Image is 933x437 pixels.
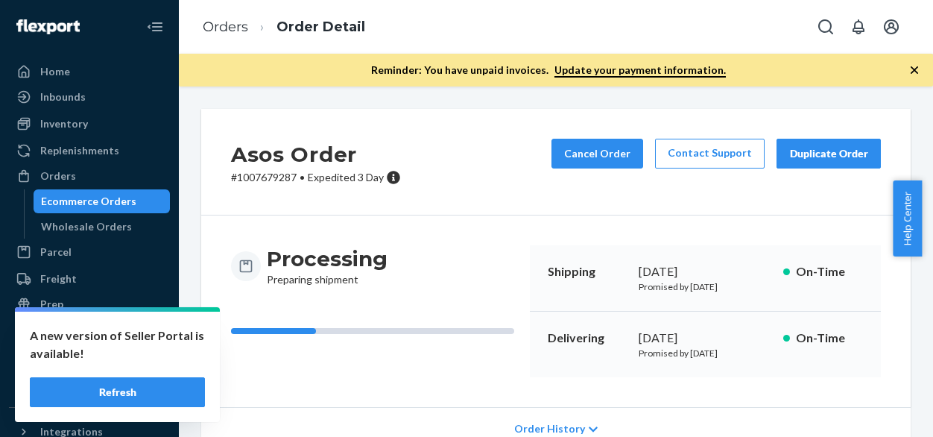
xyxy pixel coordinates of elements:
[9,112,170,136] a: Inventory
[40,245,72,260] div: Parcel
[40,89,86,104] div: Inbounds
[371,63,726,78] p: Reminder: You have unpaid invoices.
[777,139,881,169] button: Duplicate Order
[41,194,136,209] div: Ecommerce Orders
[300,171,305,183] span: •
[203,19,248,35] a: Orders
[789,146,868,161] div: Duplicate Order
[308,171,384,183] span: Expedited 3 Day
[9,371,170,395] a: Billing
[41,219,132,234] div: Wholesale Orders
[639,280,771,293] p: Promised by [DATE]
[655,139,765,169] a: Contact Support
[514,421,585,436] span: Order History
[639,263,771,280] div: [DATE]
[16,19,80,34] img: Flexport logo
[40,169,76,183] div: Orders
[844,12,873,42] button: Open notifications
[548,330,627,347] p: Delivering
[30,377,205,407] button: Refresh
[9,318,170,342] a: Returns
[9,240,170,264] a: Parcel
[9,164,170,188] a: Orders
[40,116,88,131] div: Inventory
[796,330,863,347] p: On-Time
[9,139,170,163] a: Replenishments
[140,12,170,42] button: Close Navigation
[40,297,63,312] div: Prep
[9,85,170,109] a: Inbounds
[30,327,205,362] p: A new version of Seller Portal is available!
[34,215,171,239] a: Wholesale Orders
[554,63,726,78] a: Update your payment information.
[9,345,170,368] a: Reporting
[548,263,627,280] p: Shipping
[639,347,771,359] p: Promised by [DATE]
[811,12,841,42] button: Open Search Box
[551,139,643,169] button: Cancel Order
[639,330,771,347] div: [DATE]
[231,139,401,170] h2: Asos Order
[796,263,863,280] p: On-Time
[9,292,170,316] a: Prep
[191,5,377,49] ol: breadcrumbs
[267,245,388,272] h3: Processing
[9,267,170,291] a: Freight
[9,60,170,84] a: Home
[267,245,388,287] div: Preparing shipment
[34,189,171,213] a: Ecommerce Orders
[231,170,401,185] p: # 1007679287
[40,64,70,79] div: Home
[40,143,119,158] div: Replenishments
[876,12,906,42] button: Open account menu
[40,271,77,286] div: Freight
[276,19,365,35] a: Order Detail
[893,180,922,257] button: Help Center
